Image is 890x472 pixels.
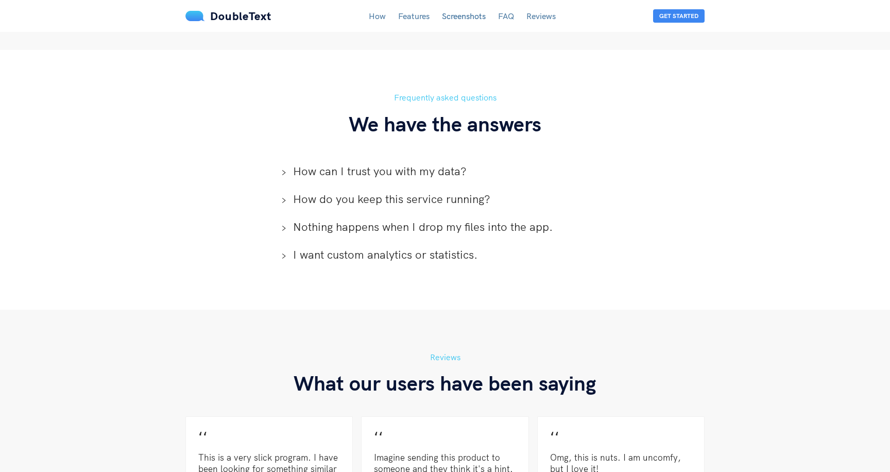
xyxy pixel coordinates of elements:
a: How [369,11,386,21]
h3: What our users have been saying [185,370,705,396]
span: I want custom analytics or statistics. [293,247,609,262]
h4: ʻʻ [198,429,340,445]
div: Nothing happens when I drop my files into the app. [272,213,618,241]
span: How do you keep this service running? [293,191,609,207]
a: DoubleText [185,9,271,23]
h5: Reviews [185,351,705,364]
div: How can I trust you with my data? [272,157,618,185]
a: Features [398,11,430,21]
h3: We have the answers [185,111,705,137]
h5: Frequently asked questions [185,91,705,104]
span: DoubleText [210,9,271,23]
span: right [281,253,287,259]
div: I want custom analytics or statistics. [272,241,618,268]
h4: ʻʻ [550,429,692,445]
a: Screenshots [442,11,486,21]
span: right [281,197,287,204]
span: Nothing happens when I drop my files into the app. [293,219,609,234]
a: FAQ [498,11,514,21]
span: right [281,170,287,176]
span: How can I trust you with my data? [293,163,609,179]
a: Reviews [526,11,556,21]
span: right [281,225,287,231]
div: How do you keep this service running? [272,185,618,213]
button: Get Started [653,9,705,23]
img: mS3x8y1f88AAAAABJRU5ErkJggg== [185,11,205,21]
h4: ʻʻ [374,429,516,445]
